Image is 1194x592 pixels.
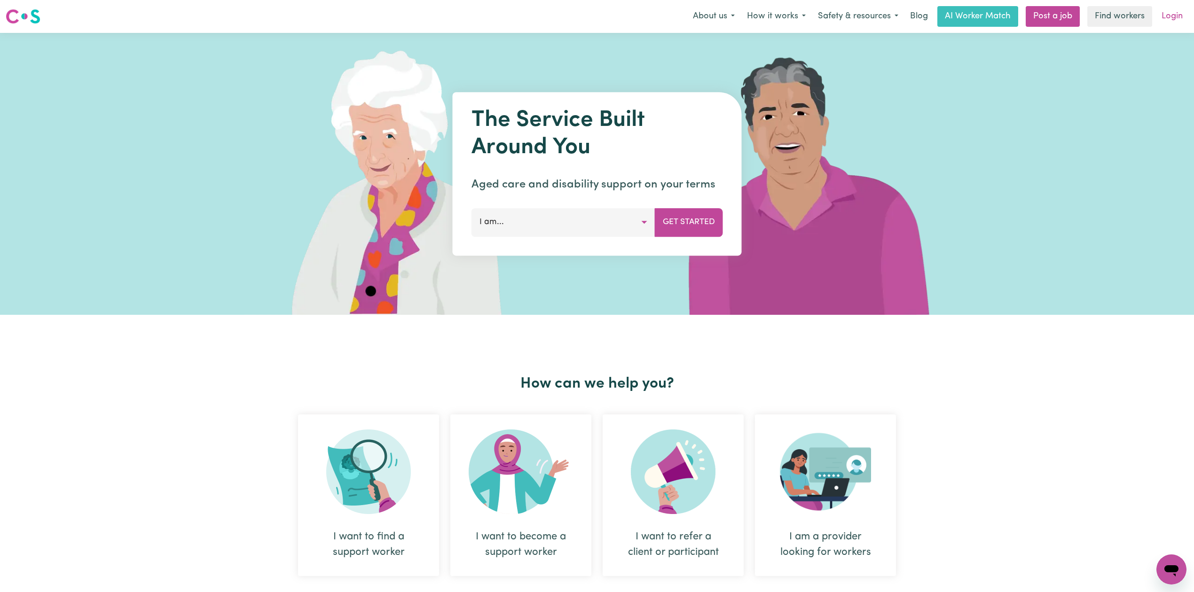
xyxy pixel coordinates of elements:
button: I am... [471,208,655,236]
div: I want to find a support worker [298,414,439,576]
button: About us [687,7,741,26]
div: I am a provider looking for workers [755,414,896,576]
img: Refer [631,429,715,514]
button: Get Started [655,208,723,236]
img: Careseekers logo [6,8,40,25]
div: I want to refer a client or participant [603,414,744,576]
img: Search [326,429,411,514]
h1: The Service Built Around You [471,107,723,161]
a: Login [1156,6,1188,27]
a: Post a job [1026,6,1080,27]
div: I want to become a support worker [450,414,591,576]
p: Aged care and disability support on your terms [471,176,723,193]
div: I want to find a support worker [321,529,416,560]
a: Careseekers logo [6,6,40,27]
a: Find workers [1087,6,1152,27]
button: How it works [741,7,812,26]
iframe: Button to launch messaging window [1156,554,1186,584]
button: Safety & resources [812,7,904,26]
img: Become Worker [469,429,573,514]
div: I want to refer a client or participant [625,529,721,560]
h2: How can we help you? [292,375,902,393]
a: AI Worker Match [937,6,1018,27]
div: I want to become a support worker [473,529,569,560]
a: Blog [904,6,934,27]
img: Provider [780,429,871,514]
div: I am a provider looking for workers [778,529,873,560]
